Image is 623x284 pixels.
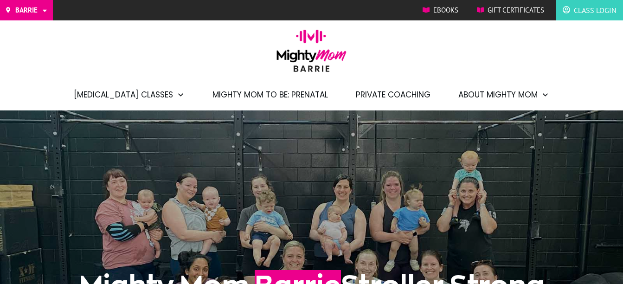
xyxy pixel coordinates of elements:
[563,3,616,18] a: Class Login
[433,3,458,17] span: Ebooks
[15,3,38,17] span: Barrie
[212,87,328,103] a: Mighty Mom to Be: Prenatal
[356,87,430,103] a: Private Coaching
[458,87,538,103] span: About Mighty Mom
[458,87,549,103] a: About Mighty Mom
[74,87,173,103] span: [MEDICAL_DATA] Classes
[488,3,544,17] span: Gift Certificates
[423,3,458,17] a: Ebooks
[74,87,185,103] a: [MEDICAL_DATA] Classes
[5,3,48,17] a: Barrie
[574,3,616,18] span: Class Login
[272,29,351,78] img: mightymom-logo-barrie
[477,3,544,17] a: Gift Certificates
